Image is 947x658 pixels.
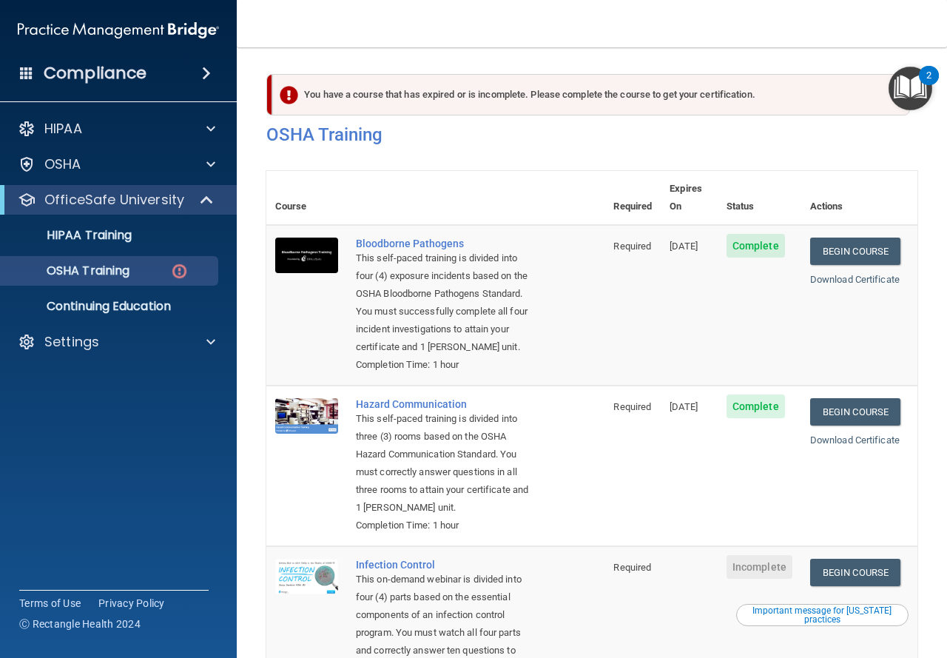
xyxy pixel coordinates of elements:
[727,234,785,258] span: Complete
[661,171,718,225] th: Expires On
[356,398,530,410] a: Hazard Communication
[356,559,530,571] a: Infection Control
[718,171,801,225] th: Status
[356,249,530,356] div: This self-paced training is divided into four (4) exposure incidents based on the OSHA Bloodborne...
[727,395,785,418] span: Complete
[356,517,530,534] div: Completion Time: 1 hour
[801,171,917,225] th: Actions
[356,238,530,249] a: Bloodborne Pathogens
[926,75,931,95] div: 2
[613,562,651,573] span: Required
[18,333,215,351] a: Settings
[18,120,215,138] a: HIPAA
[18,155,215,173] a: OSHA
[44,333,99,351] p: Settings
[670,241,698,252] span: [DATE]
[810,238,900,265] a: Begin Course
[10,299,212,314] p: Continuing Education
[19,617,141,631] span: Ⓒ Rectangle Health 2024
[613,241,651,252] span: Required
[604,171,661,225] th: Required
[810,274,900,285] a: Download Certificate
[266,171,347,225] th: Course
[810,434,900,446] a: Download Certificate
[44,155,81,173] p: OSHA
[613,401,651,412] span: Required
[670,401,698,412] span: [DATE]
[889,67,932,110] button: Open Resource Center, 2 new notifications
[736,604,909,626] button: Read this if you are a dental practitioner in the state of CA
[18,16,219,45] img: PMB logo
[280,86,298,104] img: exclamation-circle-solid-danger.72ef9ffc.png
[98,596,165,611] a: Privacy Policy
[356,356,530,374] div: Completion Time: 1 hour
[810,398,900,426] a: Begin Course
[266,124,917,145] h4: OSHA Training
[810,559,900,586] a: Begin Course
[18,191,215,209] a: OfficeSafe University
[10,228,132,243] p: HIPAA Training
[170,262,189,281] img: danger-circle.6113f641.png
[356,410,530,517] div: This self-paced training is divided into three (3) rooms based on the OSHA Hazard Communication S...
[738,606,906,624] div: Important message for [US_STATE] practices
[44,63,146,84] h4: Compliance
[10,263,129,278] p: OSHA Training
[19,596,81,611] a: Terms of Use
[272,74,910,115] div: You have a course that has expired or is incomplete. Please complete the course to get your certi...
[44,191,184,209] p: OfficeSafe University
[727,555,792,579] span: Incomplete
[44,120,82,138] p: HIPAA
